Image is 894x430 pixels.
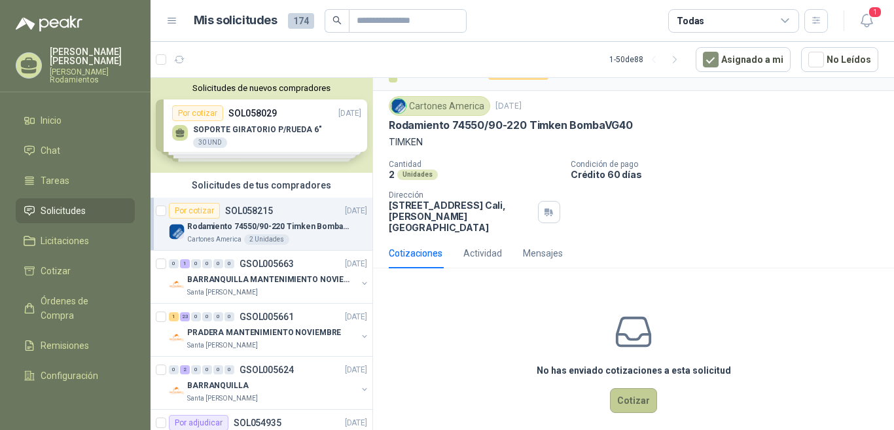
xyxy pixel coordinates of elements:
[169,383,185,399] img: Company Logo
[41,368,98,383] span: Configuración
[169,259,179,268] div: 0
[389,190,533,200] p: Dirección
[202,365,212,374] div: 0
[240,365,294,374] p: GSOL005624
[523,246,563,260] div: Mensajes
[609,49,685,70] div: 1 - 50 de 88
[187,287,258,298] p: Santa [PERSON_NAME]
[16,168,135,193] a: Tareas
[389,246,442,260] div: Cotizaciones
[389,96,490,116] div: Cartones America
[41,294,122,323] span: Órdenes de Compra
[213,259,223,268] div: 0
[234,418,281,427] p: SOL054935
[345,364,367,376] p: [DATE]
[169,365,179,374] div: 0
[180,259,190,268] div: 1
[224,365,234,374] div: 0
[16,108,135,133] a: Inicio
[187,380,249,392] p: BARRANQUILLA
[194,11,277,30] h1: Mis solicitudes
[288,13,314,29] span: 174
[187,221,350,233] p: Rodamiento 74550/90-220 Timken BombaVG40
[868,6,882,18] span: 1
[41,204,86,218] span: Solicitudes
[187,327,341,339] p: PRADERA MANTENIMIENTO NOVIEMBRE
[16,363,135,388] a: Configuración
[345,205,367,217] p: [DATE]
[169,309,370,351] a: 1 23 0 0 0 0 GSOL005661[DATE] Company LogoPRADERA MANTENIMIENTO NOVIEMBRESanta [PERSON_NAME]
[389,169,395,180] p: 2
[389,200,533,233] p: [STREET_ADDRESS] Cali , [PERSON_NAME][GEOGRAPHIC_DATA]
[169,312,179,321] div: 1
[191,312,201,321] div: 0
[187,234,241,245] p: Cartones America
[225,206,273,215] p: SOL058215
[187,393,258,404] p: Santa [PERSON_NAME]
[180,365,190,374] div: 2
[169,224,185,240] img: Company Logo
[41,234,89,248] span: Licitaciones
[855,9,878,33] button: 1
[41,338,89,353] span: Remisiones
[187,340,258,351] p: Santa [PERSON_NAME]
[41,264,71,278] span: Cotizar
[495,100,522,113] p: [DATE]
[240,259,294,268] p: GSOL005663
[41,113,62,128] span: Inicio
[571,160,889,169] p: Condición de pago
[151,198,372,251] a: Por cotizarSOL058215[DATE] Company LogoRodamiento 74550/90-220 Timken BombaVG40Cartones America2 ...
[169,256,370,298] a: 0 1 0 0 0 0 GSOL005663[DATE] Company LogoBARRANQUILLA MANTENIMIENTO NOVIEMBRESanta [PERSON_NAME]
[332,16,342,25] span: search
[16,138,135,163] a: Chat
[169,362,370,404] a: 0 2 0 0 0 0 GSOL005624[DATE] Company LogoBARRANQUILLASanta [PERSON_NAME]
[16,228,135,253] a: Licitaciones
[801,47,878,72] button: No Leídos
[224,259,234,268] div: 0
[244,234,289,245] div: 2 Unidades
[191,259,201,268] div: 0
[677,14,704,28] div: Todas
[240,312,294,321] p: GSOL005661
[389,135,878,149] p: TIMKEN
[169,203,220,219] div: Por cotizar
[463,246,502,260] div: Actividad
[345,258,367,270] p: [DATE]
[389,160,560,169] p: Cantidad
[41,173,69,188] span: Tareas
[202,312,212,321] div: 0
[397,170,438,180] div: Unidades
[391,99,406,113] img: Company Logo
[537,363,731,378] h3: No has enviado cotizaciones a esta solicitud
[16,259,135,283] a: Cotizar
[345,417,367,429] p: [DATE]
[16,333,135,358] a: Remisiones
[156,83,367,93] button: Solicitudes de nuevos compradores
[151,78,372,173] div: Solicitudes de nuevos compradoresPor cotizarSOL058029[DATE] SOPORTE GIRATORIO P/RUEDA 6"30 UNDPor...
[389,118,633,132] p: Rodamiento 74550/90-220 Timken BombaVG40
[169,277,185,293] img: Company Logo
[213,312,223,321] div: 0
[345,311,367,323] p: [DATE]
[50,47,135,65] p: [PERSON_NAME] [PERSON_NAME]
[151,173,372,198] div: Solicitudes de tus compradores
[191,365,201,374] div: 0
[16,393,135,418] a: Manuales y ayuda
[16,198,135,223] a: Solicitudes
[16,16,82,31] img: Logo peakr
[187,274,350,286] p: BARRANQUILLA MANTENIMIENTO NOVIEMBRE
[696,47,791,72] button: Asignado a mi
[213,365,223,374] div: 0
[16,289,135,328] a: Órdenes de Compra
[50,68,135,84] p: [PERSON_NAME] Rodamientos
[610,388,657,413] button: Cotizar
[202,259,212,268] div: 0
[571,169,889,180] p: Crédito 60 días
[41,143,60,158] span: Chat
[180,312,190,321] div: 23
[169,330,185,346] img: Company Logo
[224,312,234,321] div: 0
